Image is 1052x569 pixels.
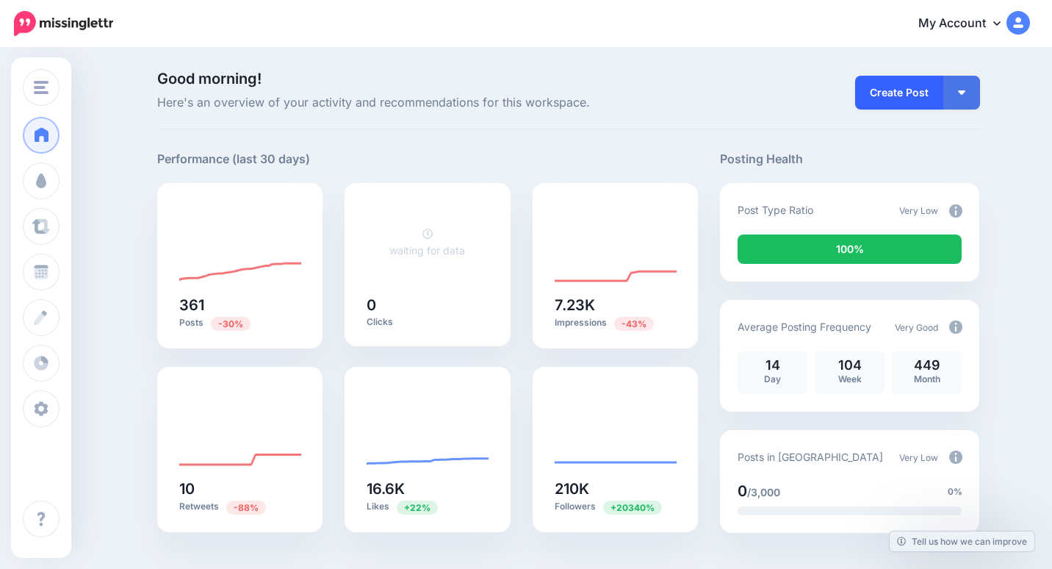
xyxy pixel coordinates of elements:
h5: 361 [179,298,301,312]
span: Previous period: 513 [211,317,251,331]
h5: 210K [555,482,677,496]
h5: Performance (last 30 days) [157,150,310,168]
h5: Posting Health [720,150,979,168]
a: My Account [904,6,1030,42]
p: 104 [822,359,877,372]
img: menu.png [34,81,48,94]
p: Average Posting Frequency [738,318,871,335]
h5: 7.23K [555,298,677,312]
img: info-circle-grey.png [949,451,962,464]
a: Tell us how we can improve [890,532,1034,551]
span: Previous period: 81 [226,501,266,515]
p: Posts in [GEOGRAPHIC_DATA] [738,448,883,465]
p: 449 [899,359,954,372]
img: arrow-down-white.png [958,90,965,95]
p: 14 [745,359,800,372]
span: /3,000 [747,486,780,498]
a: Create Post [855,76,943,110]
span: Good morning! [157,70,262,87]
span: Very Low [899,205,938,216]
div: 100% of your posts in the last 30 days were manually created (i.e. were not from Drip Campaigns o... [738,235,962,264]
h5: 0 [367,298,489,312]
span: Here's an overview of your activity and recommendations for this workspace. [157,93,699,112]
a: waiting for data [389,227,465,257]
span: Month [914,373,940,384]
span: Previous period: 1.03K [603,501,662,515]
p: Post Type Ratio [738,201,813,218]
span: Very Low [899,452,938,463]
span: Very Good [895,322,938,333]
p: Likes [367,500,489,514]
p: Posts [179,316,301,330]
span: Previous period: 12.8K [614,317,654,331]
span: 0 [738,482,747,500]
h5: 16.6K [367,482,489,496]
span: Week [838,373,862,384]
img: Missinglettr [14,11,113,36]
p: Retweets [179,500,301,514]
span: Previous period: 13.6K [397,501,438,515]
span: 0% [948,484,962,499]
img: info-circle-grey.png [949,204,962,218]
img: info-circle-grey.png [949,321,962,334]
p: Impressions [555,316,677,330]
h5: 10 [179,482,301,496]
span: Day [764,373,781,384]
p: Followers [555,500,677,514]
p: Clicks [367,316,489,328]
